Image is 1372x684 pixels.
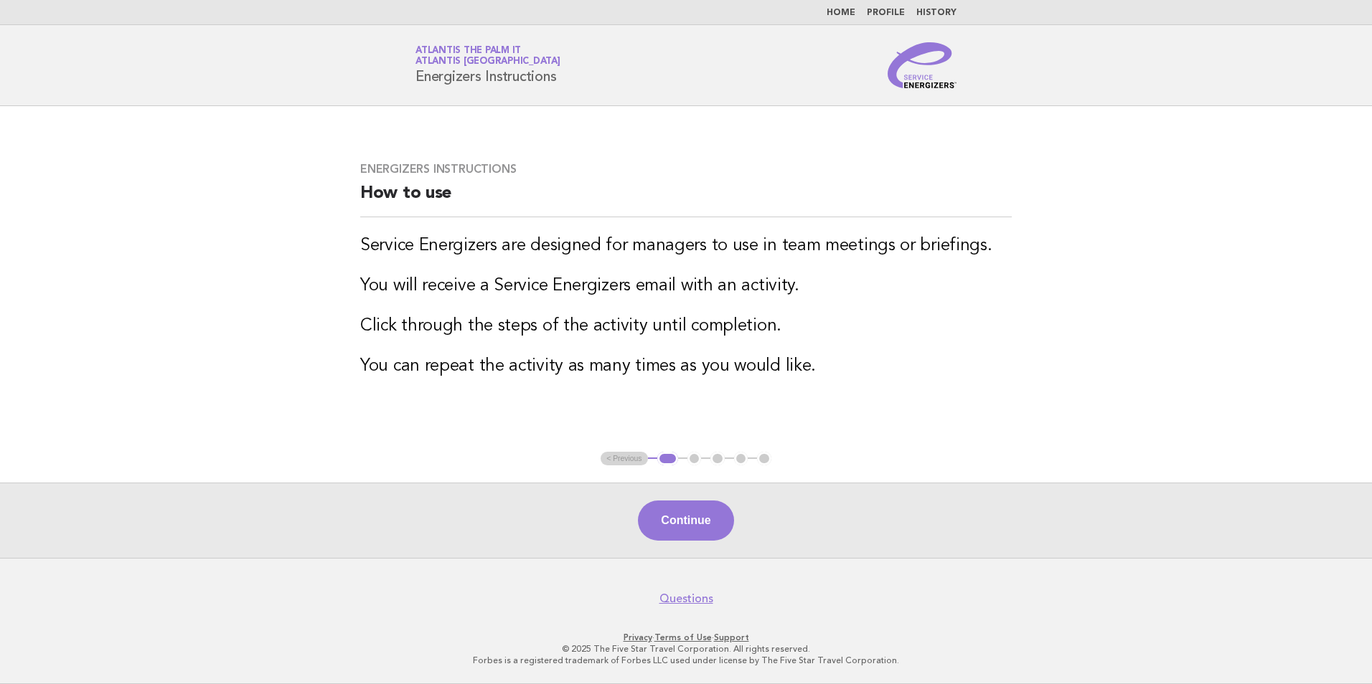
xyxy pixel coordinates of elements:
[888,42,957,88] img: Service Energizers
[360,355,1012,378] h3: You can repeat the activity as many times as you would like.
[360,234,1012,257] h3: Service Energizers are designed for managers to use in team meetings or briefings.
[360,315,1012,338] h3: Click through the steps of the activity until completion.
[916,9,957,17] a: History
[247,632,1125,643] p: · ·
[624,632,652,642] a: Privacy
[714,632,749,642] a: Support
[360,162,1012,176] h3: Energizers Instructions
[867,9,905,17] a: Profile
[415,47,560,84] h1: Energizers Instructions
[654,632,712,642] a: Terms of Use
[360,275,1012,298] h3: You will receive a Service Energizers email with an activity.
[659,592,713,606] a: Questions
[415,46,560,66] a: Atlantis the Palm ITAtlantis [GEOGRAPHIC_DATA]
[657,452,678,466] button: 1
[415,57,560,67] span: Atlantis [GEOGRAPHIC_DATA]
[360,182,1012,217] h2: How to use
[247,643,1125,655] p: © 2025 The Five Star Travel Corporation. All rights reserved.
[638,500,733,541] button: Continue
[247,655,1125,666] p: Forbes is a registered trademark of Forbes LLC used under license by The Five Star Travel Corpora...
[827,9,855,17] a: Home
